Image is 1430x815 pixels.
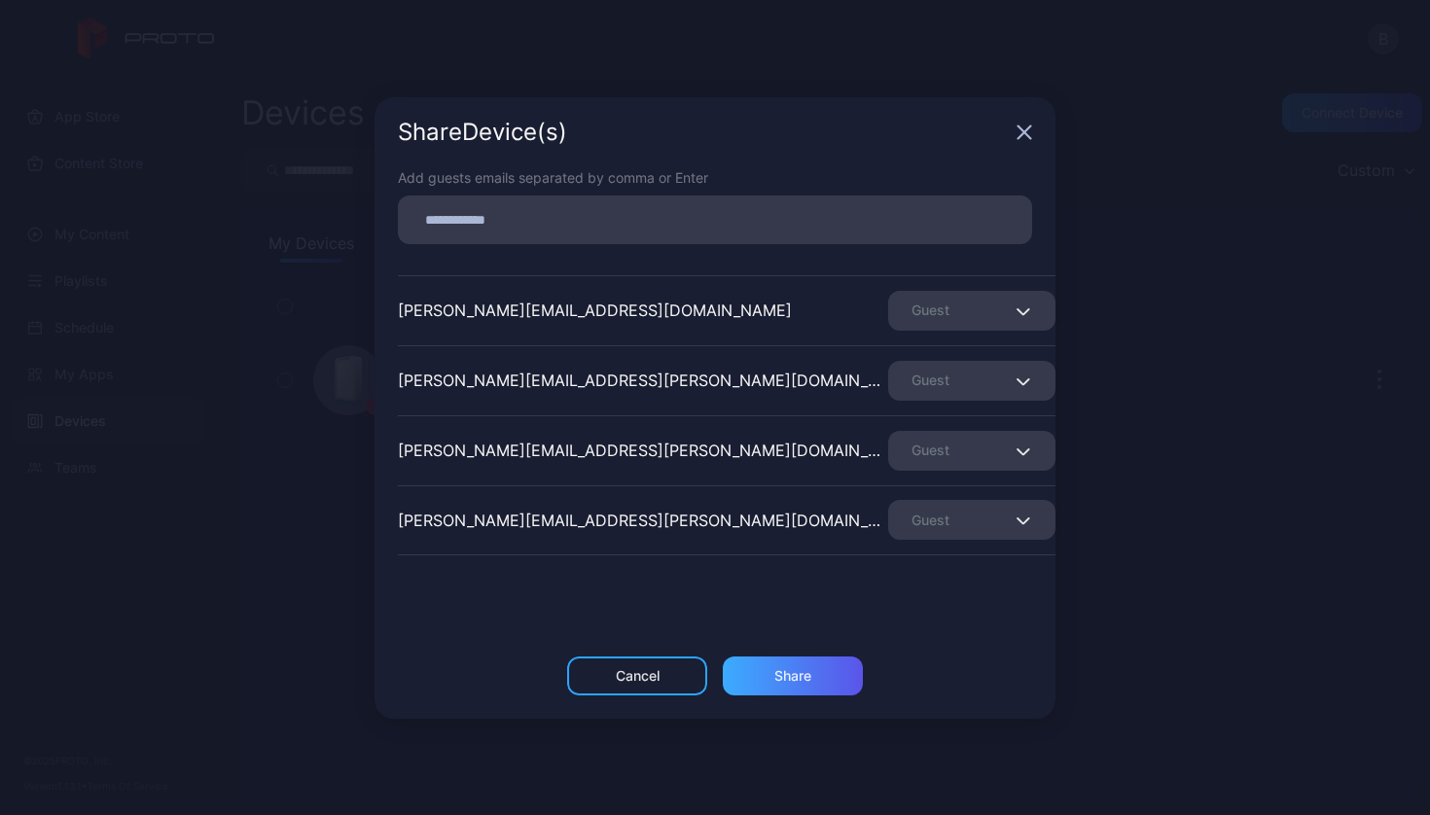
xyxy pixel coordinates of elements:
div: Share [774,668,811,684]
div: [PERSON_NAME][EMAIL_ADDRESS][DOMAIN_NAME] [398,299,792,322]
button: Guest [888,361,1055,401]
button: Guest [888,291,1055,331]
button: Share [723,656,863,695]
div: Add guests emails separated by comma or Enter [398,167,1032,188]
div: [PERSON_NAME][EMAIL_ADDRESS][PERSON_NAME][DOMAIN_NAME] [398,439,888,462]
div: [PERSON_NAME][EMAIL_ADDRESS][PERSON_NAME][DOMAIN_NAME] [398,369,888,392]
div: Cancel [616,668,660,684]
button: Guest [888,431,1055,471]
div: [PERSON_NAME][EMAIL_ADDRESS][PERSON_NAME][DOMAIN_NAME] [398,509,888,532]
div: Share Device (s) [398,121,1009,144]
button: Guest [888,500,1055,540]
button: Cancel [567,656,707,695]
